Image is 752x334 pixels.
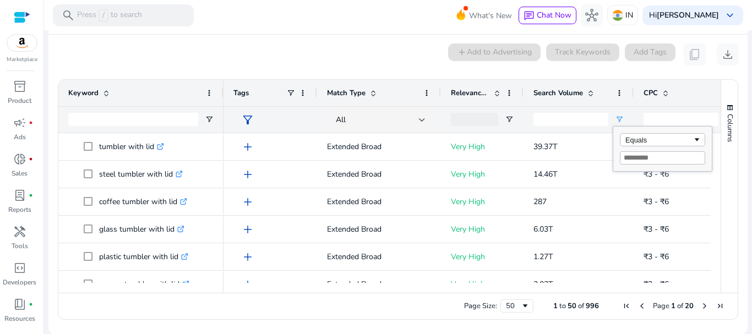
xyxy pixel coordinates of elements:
span: inventory_2 [13,80,26,93]
button: Open Filter Menu [205,115,214,124]
span: 2.02T [533,279,553,289]
span: of [578,301,584,311]
span: 39.37T [533,141,557,152]
span: Chat Now [537,10,571,20]
span: fiber_manual_record [29,193,33,198]
span: add [241,195,254,209]
p: Product [8,96,31,106]
p: Extended Broad [327,218,431,240]
div: First Page [622,302,631,310]
span: of [677,301,683,311]
span: 1.27T [533,251,553,262]
span: fiber_manual_record [29,121,33,125]
div: Page Size: [464,301,497,311]
p: IN [625,6,633,25]
div: Last Page [716,302,724,310]
p: Hi [649,12,719,19]
span: lab_profile [13,189,26,202]
button: Open Filter Menu [505,115,514,124]
p: glass tumbler with lid [99,218,184,240]
span: add [241,250,254,264]
button: download [717,43,739,65]
div: Next Page [700,302,709,310]
p: Very High [451,135,514,158]
span: What's New [469,6,512,25]
p: plastic tumbler with lid [99,245,188,268]
span: 20 [685,301,694,311]
span: download [721,48,734,61]
span: 1 [553,301,558,311]
div: Equals [625,136,693,144]
span: handyman [13,225,26,238]
p: Very High [451,190,514,213]
span: chat [524,10,535,21]
input: Filter Value [620,151,705,165]
img: amazon.svg [7,35,37,51]
p: Resources [4,314,35,324]
span: to [559,301,566,311]
p: Ads [14,132,26,142]
span: search [62,9,75,22]
button: Open Filter Menu [615,115,624,124]
button: chatChat Now [519,7,576,24]
span: 1 [671,301,675,311]
input: CPC Filter Input [644,113,718,126]
p: Press to search [77,9,142,21]
span: 50 [568,301,576,311]
button: hub [581,4,603,26]
span: ₹3 - ₹6 [644,224,669,234]
p: Extended Broad [327,190,431,213]
span: 14.46T [533,169,557,179]
p: Extended Broad [327,163,431,185]
p: Sales [12,168,28,178]
input: Keyword Filter Input [68,113,198,126]
span: Search Volume [533,88,583,98]
p: Developers [3,277,36,287]
p: steel tumbler with lid [99,163,183,185]
span: 287 [533,196,547,207]
span: Tags [233,88,249,98]
p: Extended Broad [327,135,431,158]
p: Very High [451,273,514,295]
p: Very High [451,245,514,268]
span: Relevance Score [451,88,489,98]
p: coffee tumbler with lid [99,190,187,213]
span: fiber_manual_record [29,157,33,161]
span: add [241,223,254,236]
span: add [241,140,254,154]
span: ₹3 - ₹6 [644,279,669,289]
input: Search Volume Filter Input [533,113,608,126]
span: campaign [13,116,26,129]
span: 996 [586,301,599,311]
span: Columns [725,114,735,142]
span: keyboard_arrow_down [723,9,737,22]
span: ₹3 - ₹6 [644,251,669,262]
span: add [241,278,254,291]
div: Page Size [500,299,533,313]
span: donut_small [13,152,26,166]
div: Previous Page [637,302,646,310]
img: in.svg [612,10,623,21]
p: Marketplace [7,56,37,64]
b: [PERSON_NAME] [657,10,719,20]
span: 6.03T [533,224,553,234]
span: Page [653,301,669,311]
p: Reports [8,205,31,215]
span: fiber_manual_record [29,302,33,306]
span: ₹3 - ₹6 [644,169,669,179]
span: All [336,114,346,125]
span: Keyword [68,88,99,98]
span: / [99,9,108,21]
p: Very High [451,163,514,185]
span: Match Type [327,88,366,98]
p: Extended Broad [327,273,431,295]
span: add [241,168,254,181]
span: filter_alt [241,113,254,127]
p: tumbler with lid [99,135,164,158]
p: Extended Broad [327,245,431,268]
p: copper tumbler with lid [99,273,189,295]
span: hub [585,9,598,22]
span: CPC [644,88,658,98]
span: ₹3 - ₹6 [644,196,669,207]
p: Very High [451,218,514,240]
